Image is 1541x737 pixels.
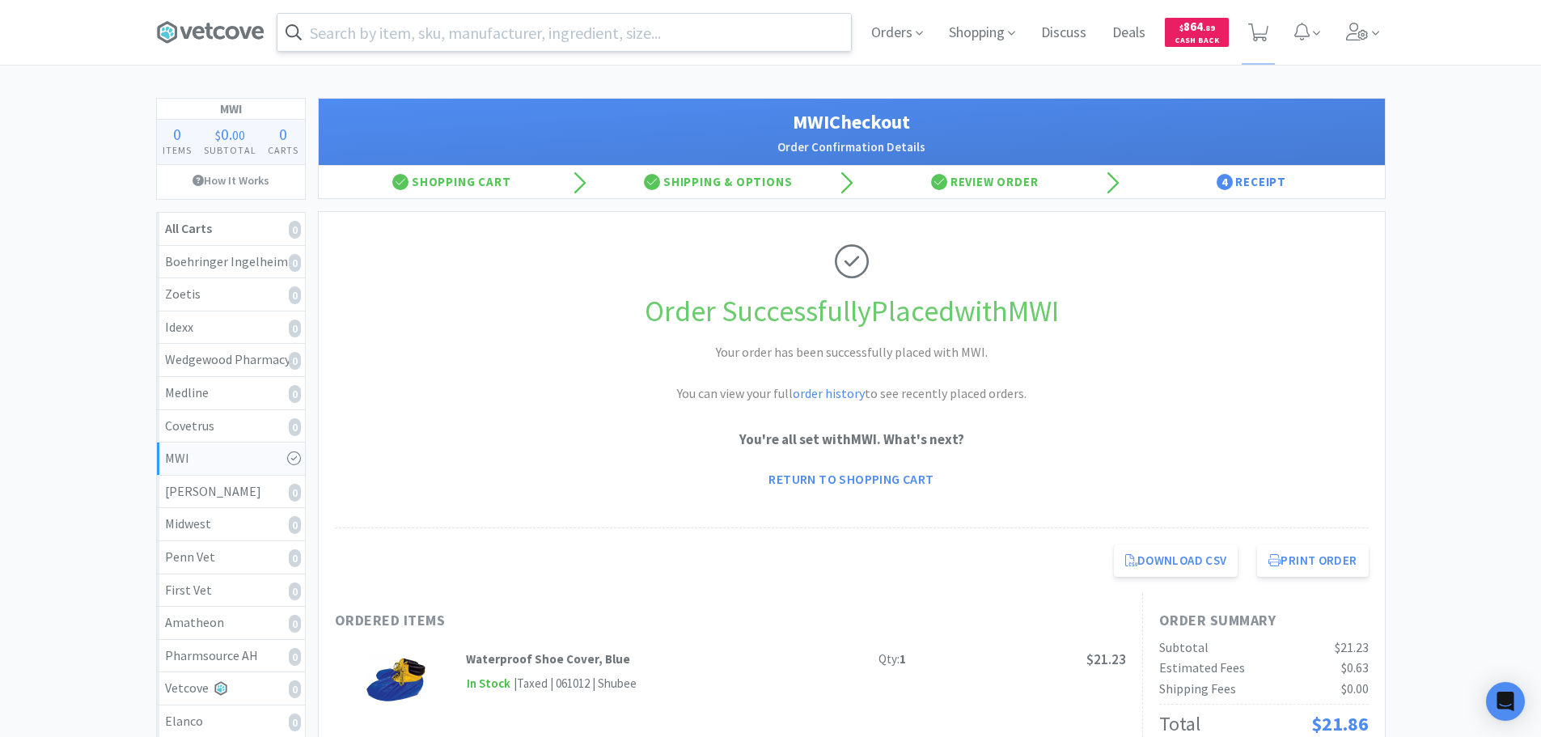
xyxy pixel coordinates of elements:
a: First Vet0 [157,574,305,608]
h1: MWI [157,99,305,120]
div: Medline [165,383,297,404]
h1: MWI Checkout [335,107,1369,138]
a: Boehringer Ingelheim0 [157,246,305,279]
span: $21.23 [1335,639,1369,655]
a: order history [793,385,865,401]
a: Zoetis0 [157,278,305,311]
div: Elanco [165,711,297,732]
i: 0 [289,648,301,666]
h4: Carts [262,142,305,158]
span: 0 [173,124,181,144]
a: MWI [157,443,305,476]
span: In Stock [466,674,511,694]
span: Cash Back [1175,36,1219,47]
div: Boehringer Ingelheim [165,252,297,273]
h1: Order Successfully Placed with MWI [335,288,1369,335]
a: $864.89Cash Back [1165,11,1229,54]
span: 0 [279,124,287,144]
h2: Order Confirmation Details [335,138,1369,157]
a: Midwest0 [157,508,305,541]
a: All Carts0 [157,213,305,246]
div: Covetrus [165,416,297,437]
a: Medline0 [157,377,305,410]
a: Penn Vet0 [157,541,305,574]
i: 0 [289,549,301,567]
div: Receipt [1118,166,1385,198]
div: Shipping Fees [1159,679,1236,700]
div: Idexx [165,317,297,338]
span: 0 [221,124,229,144]
button: Print Order [1257,544,1368,577]
i: 0 [289,582,301,600]
i: 0 [289,615,301,633]
div: Wedgewood Pharmacy [165,349,297,371]
div: Open Intercom Messenger [1486,682,1525,721]
p: You're all set with MWI . What's next? [335,429,1369,451]
a: Idexx0 [157,311,305,345]
i: 0 [289,385,301,403]
i: 0 [289,352,301,370]
a: Discuss [1035,26,1093,40]
span: $21.23 [1086,650,1126,668]
div: Qty: [878,650,906,669]
a: Amatheon0 [157,607,305,640]
h1: Order Summary [1159,609,1369,633]
span: $0.63 [1341,659,1369,676]
i: 0 [289,516,301,534]
a: How It Works [157,165,305,196]
i: 0 [289,286,301,304]
a: Return to Shopping Cart [757,463,945,495]
a: Deals [1106,26,1152,40]
div: Shopping Cart [319,166,586,198]
span: 00 [232,127,245,143]
i: 0 [289,320,301,337]
i: 0 [289,221,301,239]
div: Penn Vet [165,547,297,568]
div: | Taxed | 061012 | Shubee [511,674,637,693]
i: 0 [289,484,301,502]
h2: Your order has been successfully placed with MWI. You can view your full to see recently placed o... [609,342,1094,405]
span: 864 [1179,19,1215,34]
a: Wedgewood Pharmacy0 [157,344,305,377]
div: Pharmsource AH [165,646,297,667]
strong: All Carts [165,220,212,236]
i: 0 [289,418,301,436]
span: $21.86 [1311,711,1369,736]
div: [PERSON_NAME] [165,481,297,502]
div: Estimated Fees [1159,658,1245,679]
div: Midwest [165,514,297,535]
a: Covetrus0 [157,410,305,443]
div: Subtotal [1159,637,1209,659]
h4: Items [157,142,198,158]
span: $ [215,127,221,143]
h4: Subtotal [197,142,262,158]
a: Vetcove0 [157,672,305,705]
div: Review Order [852,166,1119,198]
div: Zoetis [165,284,297,305]
div: MWI [165,448,297,469]
span: $ [1179,23,1183,33]
strong: 1 [900,651,906,667]
div: First Vet [165,580,297,601]
h1: Ordered Items [335,609,820,633]
a: Download CSV [1114,544,1238,577]
i: 0 [289,254,301,272]
span: 4 [1217,174,1233,190]
div: Shipping & Options [585,166,852,198]
div: Vetcove [165,678,297,699]
img: e71210cdc53344f9bc2beb33b59a1c11_256291.png [366,650,426,706]
div: Amatheon [165,612,297,633]
strong: Waterproof Shoe Cover, Blue [466,651,630,667]
input: Search by item, sku, manufacturer, ingredient, size... [277,14,851,51]
span: . 89 [1203,23,1215,33]
i: 0 [289,680,301,698]
a: [PERSON_NAME]0 [157,476,305,509]
a: Pharmsource AH0 [157,640,305,673]
span: $0.00 [1341,680,1369,697]
div: . [197,126,262,142]
i: 0 [289,714,301,731]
